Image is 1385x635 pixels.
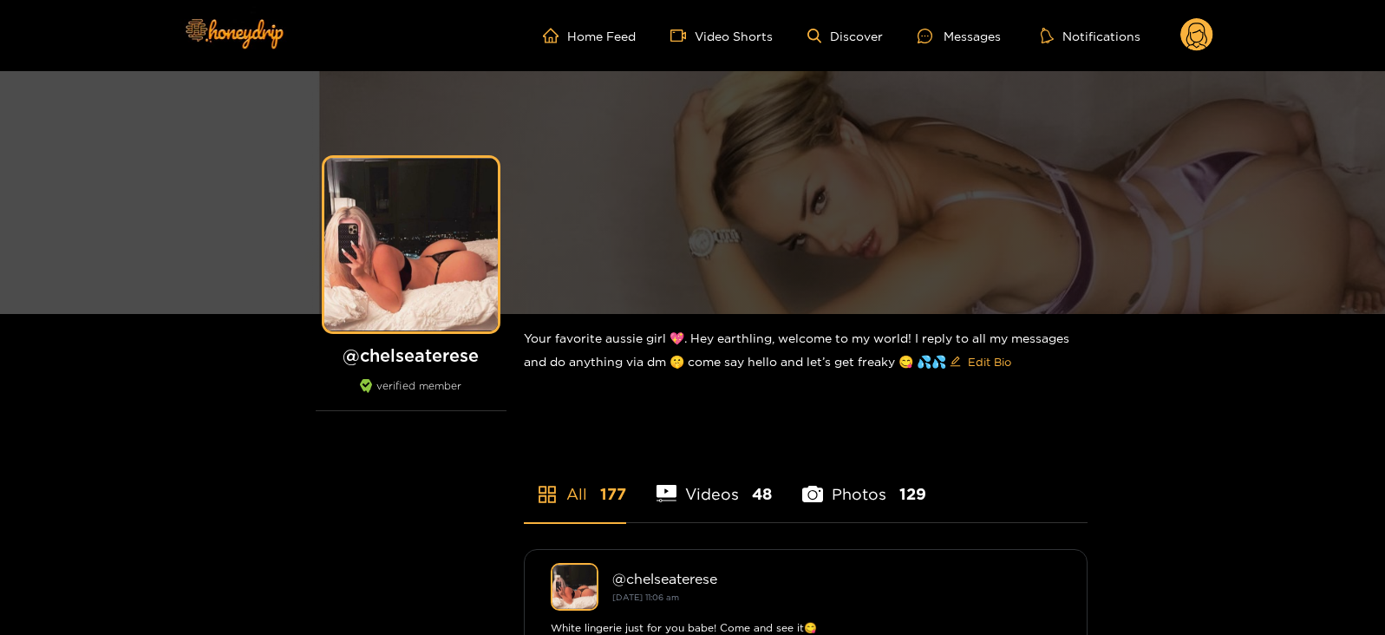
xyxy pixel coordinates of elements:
span: Edit Bio [968,353,1011,370]
span: edit [950,356,961,369]
img: chelseaterese [551,563,598,611]
div: Messages [918,26,1001,46]
button: editEdit Bio [946,348,1015,376]
h1: @ chelseaterese [316,344,506,366]
span: 129 [899,483,926,505]
span: video-camera [670,28,695,43]
button: Notifications [1035,27,1146,44]
a: Home Feed [543,28,636,43]
div: Your favorite aussie girl 💖. Hey earthling, welcome to my world! I reply to all my messages and d... [524,314,1088,390]
span: home [543,28,567,43]
div: verified member [316,379,506,411]
li: All [524,444,626,522]
a: Discover [807,29,883,43]
span: 48 [752,483,772,505]
span: appstore [537,484,558,505]
a: Video Shorts [670,28,773,43]
li: Videos [657,444,773,522]
li: Photos [802,444,926,522]
span: 177 [600,483,626,505]
div: @ chelseaterese [612,571,1061,586]
small: [DATE] 11:06 am [612,592,679,602]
